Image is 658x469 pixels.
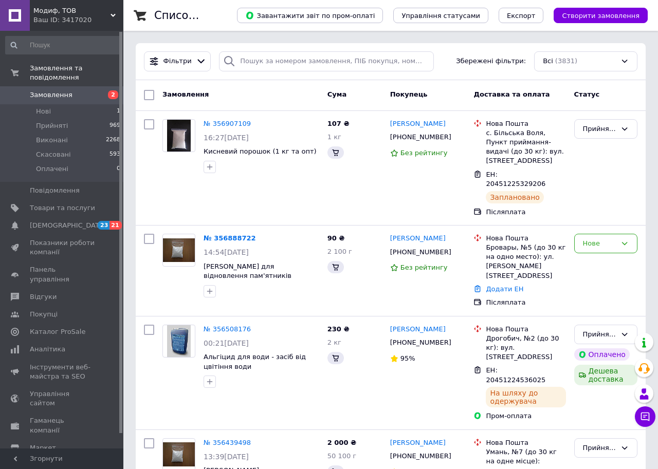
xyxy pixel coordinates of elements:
[30,443,56,453] span: Маркет
[237,8,383,23] button: Завантажити звіт по пром-оплаті
[30,203,95,213] span: Товари та послуги
[109,121,120,130] span: 969
[327,452,356,460] span: 50 100 г
[204,248,249,256] span: 14:54[DATE]
[204,234,256,242] a: № 356888722
[401,12,480,20] span: Управління статусами
[499,8,544,23] button: Експорт
[204,453,249,461] span: 13:39[DATE]
[163,57,192,66] span: Фільтри
[388,336,453,349] div: [PHONE_NUMBER]
[543,11,648,19] a: Створити замовлення
[486,411,565,421] div: Пром-оплата
[583,238,616,249] div: Нове
[400,354,415,362] span: 95%
[390,119,446,129] a: [PERSON_NAME]
[486,243,565,280] div: Бровары, №5 (до 30 кг на одно место): ул. [PERSON_NAME][STREET_ADDRESS]
[390,90,428,98] span: Покупець
[36,164,68,174] span: Оплачені
[486,438,565,447] div: Нова Пошта
[555,57,577,65] span: (3831)
[108,90,118,99] span: 2
[486,234,565,243] div: Нова Пошта
[204,120,251,127] a: № 356907109
[390,438,446,448] a: [PERSON_NAME]
[162,325,195,358] a: Фото товару
[327,133,341,141] span: 1 кг
[543,57,553,66] span: Всі
[486,285,523,293] a: Додати ЕН
[219,51,434,71] input: Пошук за номером замовлення, ПІБ покупця, номером телефону, Email, номером накладної
[583,443,616,454] div: Прийнято
[30,292,57,302] span: Відгуки
[635,406,655,427] button: Чат з покупцем
[30,64,123,82] span: Замовлення та повідомлення
[30,310,58,319] span: Покупці
[204,147,317,155] a: Кисневий порошок (1 кг та опт)
[400,264,448,271] span: Без рейтингу
[33,15,123,25] div: Ваш ID: 3417020
[388,130,453,144] div: [PHONE_NUMBER]
[400,149,448,157] span: Без рейтингу
[574,348,630,361] div: Оплачено
[167,325,191,357] img: Фото товару
[554,8,648,23] button: Створити замовлення
[327,248,352,255] span: 2 100 г
[33,6,111,15] span: Модиф, ТОВ
[204,262,291,280] a: [PERSON_NAME] для відновлення пам'ятників
[167,120,191,152] img: Фото товару
[486,191,544,203] div: Заплановано
[486,334,565,362] div: Дрогобич, №2 (до 30 кг): вул. [STREET_ADDRESS]
[486,325,565,334] div: Нова Пошта
[30,90,72,100] span: Замовлення
[486,366,545,384] span: ЕН: 20451224536025
[109,150,120,159] span: 593
[574,365,637,385] div: Дешева доставка
[106,136,120,145] span: 2268
[204,325,251,333] a: № 356508176
[30,265,95,284] span: Панель управління
[117,164,120,174] span: 0
[327,339,341,346] span: 2 кг
[154,9,259,22] h1: Список замовлень
[162,234,195,267] a: Фото товару
[36,121,68,130] span: Прийняті
[507,12,536,20] span: Експорт
[30,238,95,257] span: Показники роботи компанії
[562,12,639,20] span: Створити замовлення
[204,353,306,370] a: Альгіцид для води - засіб від цвітіння води
[327,234,345,242] span: 90 ₴
[473,90,550,98] span: Доставка та оплата
[583,329,616,340] div: Прийнято
[204,134,249,142] span: 16:27[DATE]
[245,11,375,20] span: Завантажити звіт по пром-оплаті
[456,57,526,66] span: Збережені фільтри:
[98,221,109,230] span: 23
[327,90,346,98] span: Cума
[388,246,453,259] div: [PHONE_NUMBER]
[388,449,453,463] div: [PHONE_NUMBER]
[486,208,565,217] div: Післяплата
[486,171,545,188] span: ЕН: 20451225329206
[583,124,616,135] div: Прийнято
[30,389,95,408] span: Управління сайтом
[327,439,356,446] span: 2 000 ₴
[390,325,446,334] a: [PERSON_NAME]
[30,363,95,381] span: Інструменти веб-майстра та SEO
[393,8,488,23] button: Управління статусами
[30,221,106,230] span: [DEMOGRAPHIC_DATA]
[36,107,51,116] span: Нові
[36,136,68,145] span: Виконані
[486,298,565,307] div: Післяплата
[109,221,121,230] span: 21
[327,120,350,127] span: 107 ₴
[163,442,195,466] img: Фото товару
[30,416,95,435] span: Гаманець компанії
[390,234,446,243] a: [PERSON_NAME]
[204,439,251,446] a: № 356439498
[486,119,565,128] div: Нова Пошта
[30,327,85,336] span: Каталог ProSale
